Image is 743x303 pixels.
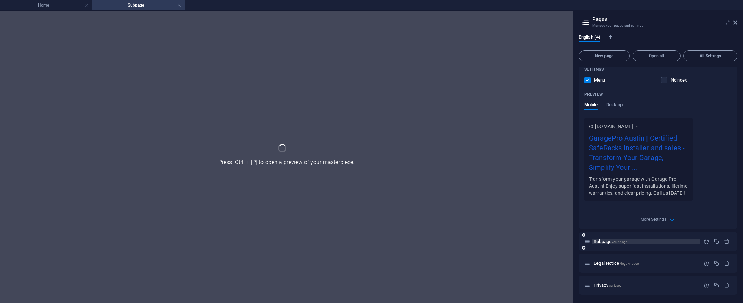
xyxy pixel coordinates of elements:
p: Define if you want this page to be shown in auto-generated navigation. [594,77,617,83]
span: /privacy [609,284,621,287]
div: Preview [584,102,623,115]
div: Language Tabs [579,34,737,48]
div: Remove [724,260,730,266]
h3: Manage your pages and settings [592,23,724,29]
div: Duplicate [713,282,719,288]
div: Settings [703,282,709,288]
span: New page [582,54,627,58]
p: Instruct search engines to exclude this page from search results. [671,77,693,83]
button: All Settings [683,50,737,61]
div: Duplicate [713,238,719,244]
div: Duplicate [713,260,719,266]
span: More Settings [641,217,666,222]
span: /subpage [612,240,627,244]
span: Mobile [584,101,598,110]
button: More Settings [654,215,662,224]
span: All Settings [686,54,734,58]
div: Settings [703,238,709,244]
h4: Subpage [92,1,185,9]
div: Transform your garage with Garage Pro Austin! Enjoy super fast installations, lifetime warranties... [589,175,688,196]
div: Legal Notice/legal-notice [592,261,700,266]
h2: Pages [592,16,737,23]
p: Preview of your page in search results [584,92,603,97]
span: Open all [636,54,677,58]
span: Desktop [606,101,623,110]
div: Remove [724,238,730,244]
span: English (4) [579,33,600,43]
div: GaragePro Austin | Certified SafeRacks Installer and sales - Transform Your Garage, Simplify Your... [589,133,688,176]
span: Click to open page [594,239,627,244]
span: [DOMAIN_NAME] [595,123,633,130]
div: Privacy/privacy [592,283,700,287]
button: Open all [633,50,681,61]
span: /legal-notice [620,262,639,266]
span: Privacy [594,283,621,288]
button: New page [579,50,630,61]
div: Remove [724,282,730,288]
p: Settings [584,67,604,72]
span: Legal Notice [594,261,639,266]
div: Subpage/subpage [592,239,700,244]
